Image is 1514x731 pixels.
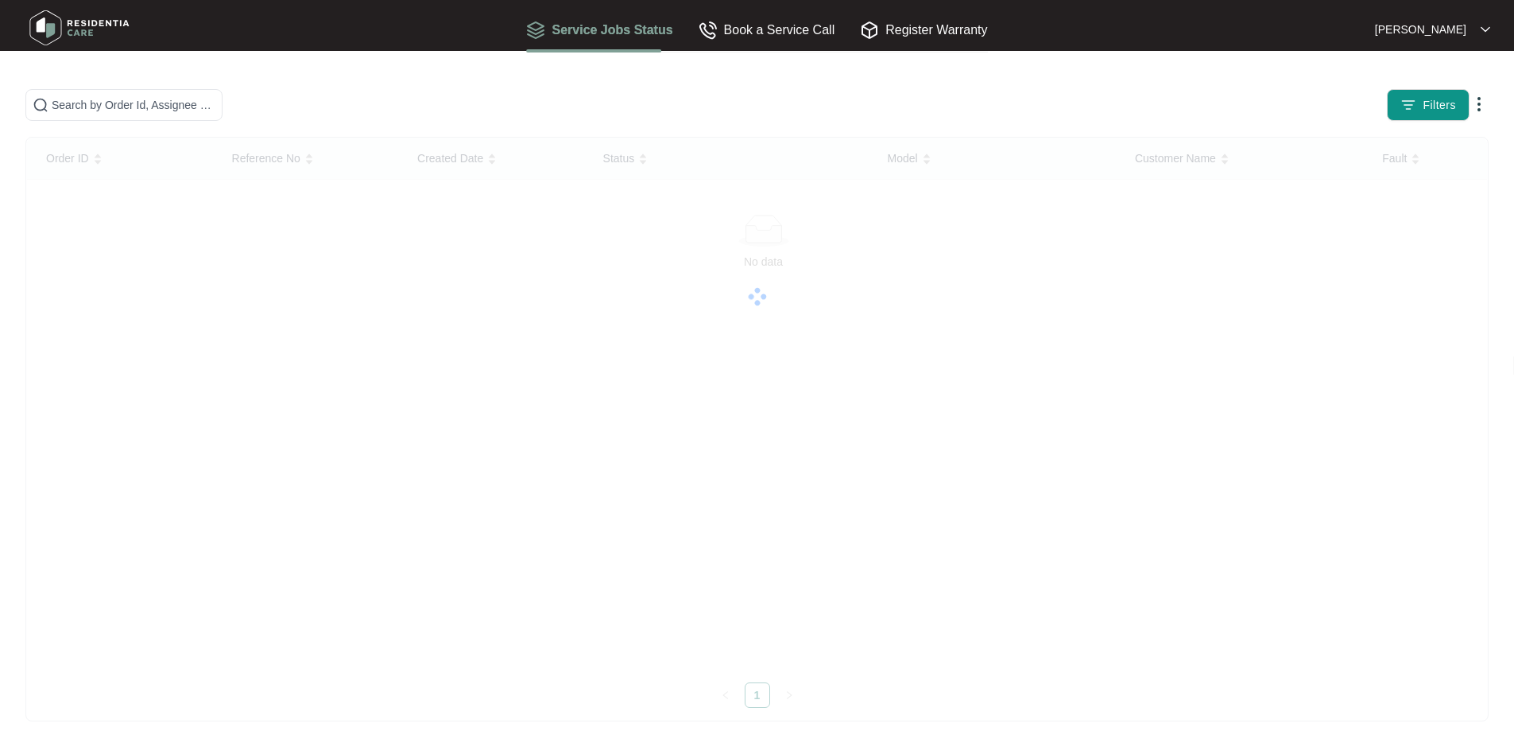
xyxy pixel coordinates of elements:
[699,21,718,40] img: Book a Service Call icon
[1423,97,1456,114] span: Filters
[526,21,545,40] img: Service Jobs Status icon
[1375,21,1466,37] p: [PERSON_NAME]
[1481,25,1490,33] img: dropdown arrow
[860,21,879,40] img: Register Warranty icon
[1400,97,1416,113] img: filter icon
[699,20,835,40] div: Book a Service Call
[526,20,672,40] div: Service Jobs Status
[52,96,215,114] input: Search by Order Id, Assignee Name, Reference No, Customer Name and Model
[1387,89,1469,121] button: filter iconFilters
[860,20,987,40] div: Register Warranty
[1469,95,1489,114] img: dropdown arrow
[33,97,48,113] img: search-icon
[24,4,135,52] img: residentia care logo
